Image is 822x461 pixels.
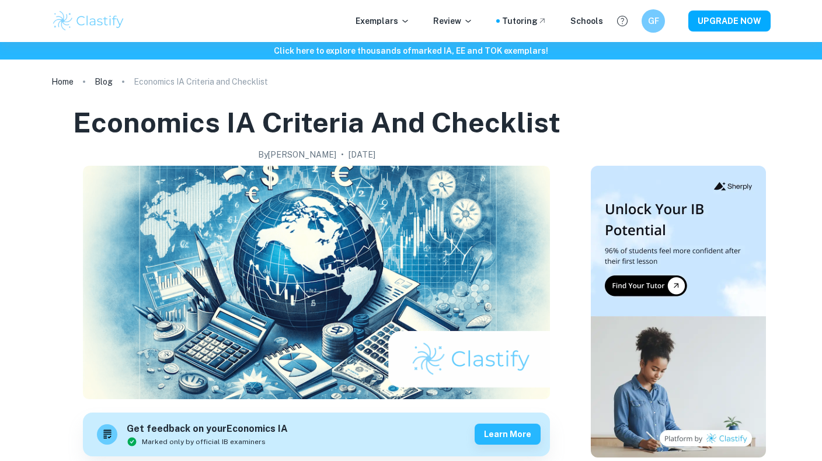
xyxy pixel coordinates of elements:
h6: Get feedback on your Economics IA [127,422,288,436]
button: UPGRADE NOW [688,11,771,32]
button: Learn more [475,424,541,445]
h1: Economics IA Criteria and Checklist [73,104,560,141]
p: • [341,148,344,161]
button: Help and Feedback [612,11,632,31]
a: Get feedback on yourEconomics IAMarked only by official IB examinersLearn more [83,413,550,456]
img: Clastify logo [51,9,126,33]
p: Exemplars [356,15,410,27]
img: Economics IA Criteria and Checklist cover image [83,166,550,399]
p: Review [433,15,473,27]
p: Economics IA Criteria and Checklist [134,75,268,88]
h6: Click here to explore thousands of marked IA, EE and TOK exemplars ! [2,44,820,57]
h2: [DATE] [349,148,375,161]
img: Thumbnail [591,166,766,457]
a: Schools [570,15,603,27]
h2: By [PERSON_NAME] [258,148,336,161]
span: Marked only by official IB examiners [142,436,266,447]
a: Blog [95,74,113,90]
h6: GF [647,15,660,27]
a: Home [51,74,74,90]
button: GF [642,9,665,33]
a: Tutoring [502,15,547,27]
